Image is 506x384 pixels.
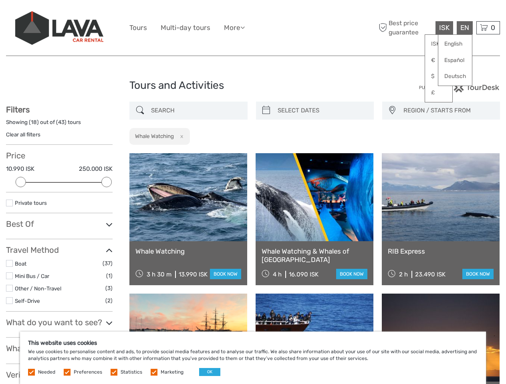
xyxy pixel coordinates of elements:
[15,11,103,45] img: 523-13fdf7b0-e410-4b32-8dc9-7907fc8d33f7_logo_big.jpg
[415,271,446,278] div: 23.490 ISK
[31,118,37,126] label: 18
[6,118,113,131] div: Showing ( ) out of ( ) tours
[92,12,102,22] button: Open LiveChat chat widget
[377,19,433,36] span: Best price guarantee
[129,22,147,34] a: Tours
[6,344,113,353] h3: What do you want to do?
[6,370,113,380] h3: Verified Operators
[15,298,40,304] a: Self-Drive
[438,37,472,51] a: English
[20,332,486,384] div: We use cookies to personalise content and ads, to provide social media features and to analyse ou...
[490,24,496,32] span: 0
[28,340,478,346] h5: This website uses cookies
[6,219,113,229] h3: Best Of
[103,259,113,268] span: (37)
[425,53,452,68] a: €
[336,269,367,279] a: book now
[105,296,113,305] span: (2)
[462,269,494,279] a: book now
[6,151,113,160] h3: Price
[438,69,472,84] a: Deutsch
[6,105,30,114] strong: Filters
[457,21,473,34] div: EN
[148,104,243,118] input: SEARCH
[273,271,282,278] span: 4 h
[399,271,408,278] span: 2 h
[15,285,61,292] a: Other / Non-Travel
[210,269,241,279] a: book now
[224,22,245,34] a: More
[15,273,49,279] a: Mini Bus / Car
[425,69,452,84] a: $
[6,165,34,173] label: 10.990 ISK
[388,247,494,255] a: RIB Express
[161,22,210,34] a: Multi-day tours
[400,104,496,117] button: REGION / STARTS FROM
[105,284,113,293] span: (3)
[199,368,220,376] button: OK
[135,247,241,255] a: Whale Watching
[79,165,113,173] label: 250.000 ISK
[121,369,142,376] label: Statistics
[179,271,208,278] div: 13.990 ISK
[58,118,65,126] label: 43
[147,271,171,278] span: 3 h 30 m
[438,53,472,68] a: Español
[419,82,500,92] img: PurchaseViaTourDesk.png
[11,14,91,20] p: We're away right now. Please check back later!
[175,132,186,140] button: x
[425,37,452,51] a: ISK
[439,24,450,32] span: ISK
[289,271,319,278] div: 16.090 ISK
[135,133,174,139] h2: Whale Watching
[262,247,367,264] a: Whale Watching & Whales of [GEOGRAPHIC_DATA]
[15,200,47,206] a: Private tours
[274,104,370,118] input: SELECT DATES
[425,86,452,100] a: £
[74,369,102,376] label: Preferences
[15,260,26,267] a: Boat
[161,369,183,376] label: Marketing
[6,131,40,138] a: Clear all filters
[38,369,55,376] label: Needed
[6,318,113,327] h3: What do you want to see?
[6,245,113,255] h3: Travel Method
[106,271,113,280] span: (1)
[129,79,377,92] h1: Tours and Activities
